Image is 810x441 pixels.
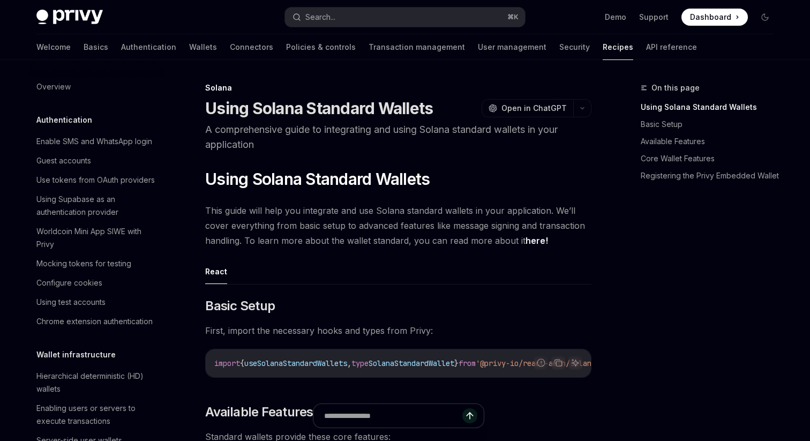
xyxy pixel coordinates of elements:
span: } [454,358,459,368]
a: Welcome [36,34,71,60]
span: Basic Setup [205,297,275,315]
span: SolanaStandardWallet [369,358,454,368]
div: Use tokens from OAuth providers [36,174,155,186]
div: Enabling users or servers to execute transactions [36,402,159,428]
a: Connectors [230,34,273,60]
a: Transaction management [369,34,465,60]
div: Overview [36,80,71,93]
a: Available Features [641,133,782,150]
span: , [347,358,351,368]
a: Registering the Privy Embedded Wallet [641,167,782,184]
a: API reference [646,34,697,60]
button: Ask AI [568,356,582,370]
button: React [205,259,227,284]
a: Dashboard [681,9,748,26]
div: Mocking tokens for testing [36,257,131,270]
div: Using test accounts [36,296,106,309]
a: Using Solana Standard Wallets [641,99,782,116]
a: Enable SMS and WhatsApp login [28,132,165,151]
span: Dashboard [690,12,731,23]
a: Core Wallet Features [641,150,782,167]
span: Open in ChatGPT [501,103,567,114]
p: A comprehensive guide to integrating and using Solana standard wallets in your application [205,122,591,152]
span: First, import the necessary hooks and types from Privy: [205,323,591,338]
span: '@privy-io/react-auth/solana' [476,358,600,368]
button: Search...⌘K [285,8,525,27]
a: Wallets [189,34,217,60]
div: Guest accounts [36,154,91,167]
a: Using Supabase as an authentication provider [28,190,165,222]
span: import [214,358,240,368]
a: Using test accounts [28,293,165,312]
a: Configure cookies [28,273,165,293]
span: type [351,358,369,368]
a: Authentication [121,34,176,60]
a: Worldcoin Mini App SIWE with Privy [28,222,165,254]
button: Report incorrect code [534,356,548,370]
a: Guest accounts [28,151,165,170]
span: On this page [651,81,700,94]
div: Worldcoin Mini App SIWE with Privy [36,225,159,251]
a: Use tokens from OAuth providers [28,170,165,190]
a: Chrome extension authentication [28,312,165,331]
img: dark logo [36,10,103,25]
div: Search... [305,11,335,24]
a: here! [526,235,548,246]
span: ⌘ K [507,13,519,21]
a: Recipes [603,34,633,60]
a: Support [639,12,669,23]
span: { [240,358,244,368]
a: Basics [84,34,108,60]
a: Hierarchical deterministic (HD) wallets [28,367,165,399]
a: Policies & controls [286,34,356,60]
a: Overview [28,77,165,96]
div: Solana [205,83,591,93]
a: Mocking tokens for testing [28,254,165,273]
div: Hierarchical deterministic (HD) wallets [36,370,159,395]
button: Toggle dark mode [756,9,774,26]
h1: Using Solana Standard Wallets [205,99,433,118]
button: Open in ChatGPT [482,99,573,117]
a: User management [478,34,546,60]
a: Enabling users or servers to execute transactions [28,399,165,431]
h5: Wallet infrastructure [36,348,116,361]
h5: Authentication [36,114,92,126]
button: Send message [462,408,477,423]
span: This guide will help you integrate and use Solana standard wallets in your application. We’ll cov... [205,203,591,248]
div: Chrome extension authentication [36,315,153,328]
span: useSolanaStandardWallets [244,358,347,368]
div: Configure cookies [36,276,102,289]
a: Basic Setup [641,116,782,133]
span: from [459,358,476,368]
span: Using Solana Standard Wallets [205,169,430,189]
a: Security [559,34,590,60]
div: Using Supabase as an authentication provider [36,193,159,219]
button: Copy the contents from the code block [551,356,565,370]
a: Demo [605,12,626,23]
div: Enable SMS and WhatsApp login [36,135,152,148]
